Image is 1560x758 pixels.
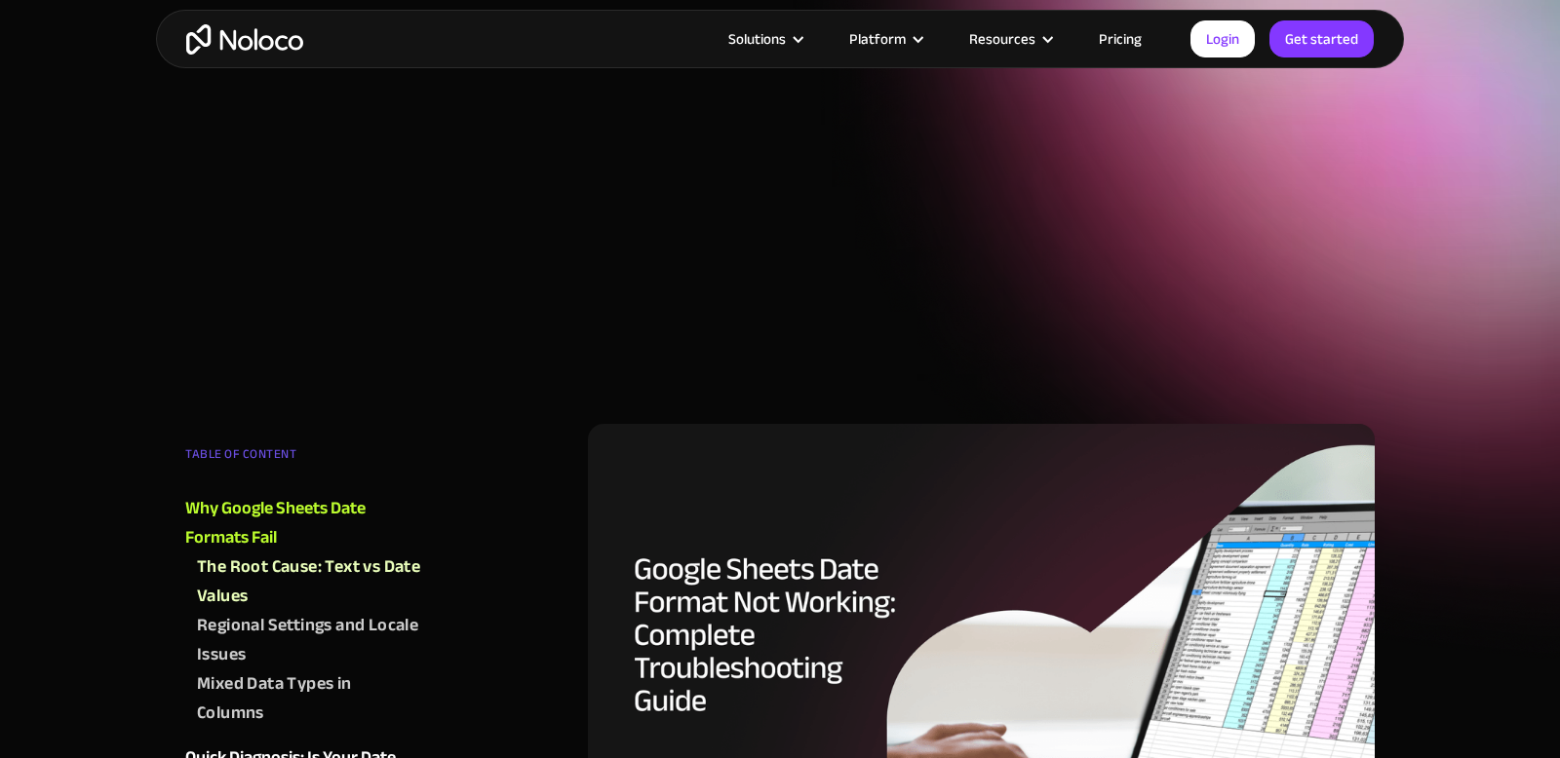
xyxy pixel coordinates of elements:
[969,26,1035,52] div: Resources
[197,552,421,611] a: The Root Cause: Text vs Date Values
[1190,20,1255,57] a: Login
[945,26,1074,52] div: Resources
[186,24,303,55] a: home
[197,611,421,669] a: Regional Settings and Locale Issues
[1074,26,1166,52] a: Pricing
[1269,20,1374,57] a: Get started
[825,26,945,52] div: Platform
[849,26,906,52] div: Platform
[704,26,825,52] div: Solutions
[185,494,421,552] a: Why Google Sheets Date Formats Fail
[728,26,786,52] div: Solutions
[185,439,421,478] div: TABLE OF CONTENT
[197,669,421,728] a: Mixed Data Types in Columns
